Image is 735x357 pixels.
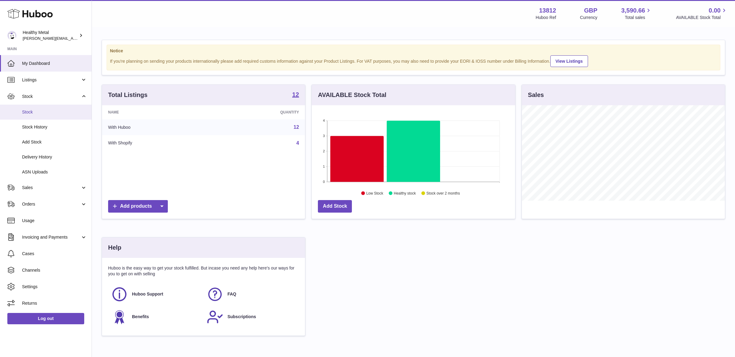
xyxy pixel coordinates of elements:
[323,165,325,168] text: 1
[528,91,544,99] h3: Sales
[294,125,299,130] a: 12
[22,234,81,240] span: Invoicing and Payments
[108,244,121,252] h3: Help
[22,94,81,99] span: Stock
[621,6,652,20] a: 3,590.66 Total sales
[132,291,163,297] span: Huboo Support
[366,191,383,195] text: Low Stock
[323,180,325,184] text: 0
[102,105,212,119] th: Name
[296,140,299,146] a: 4
[111,309,201,325] a: Benefits
[212,105,305,119] th: Quantity
[292,91,299,98] strong: 12
[621,6,645,15] span: 3,590.66
[108,91,148,99] h3: Total Listings
[676,15,728,20] span: AVAILABLE Stock Total
[427,191,460,195] text: Stock over 2 months
[207,286,296,303] a: FAQ
[22,154,87,160] span: Delivery History
[625,15,652,20] span: Total sales
[318,91,386,99] h3: AVAILABLE Stock Total
[580,15,597,20] div: Currency
[22,169,87,175] span: ASN Uploads
[7,313,84,324] a: Log out
[23,30,78,41] div: Healthy Metal
[110,54,717,67] div: If you're planning on sending your products internationally please add required customs informati...
[102,135,212,151] td: With Shopify
[207,309,296,325] a: Subscriptions
[676,6,728,20] a: 0.00 AVAILABLE Stock Total
[228,314,256,320] span: Subscriptions
[132,314,149,320] span: Benefits
[22,77,81,83] span: Listings
[22,124,87,130] span: Stock History
[709,6,721,15] span: 0.00
[22,267,87,273] span: Channels
[110,48,717,54] strong: Notice
[22,109,87,115] span: Stock
[323,149,325,153] text: 2
[22,185,81,191] span: Sales
[228,291,236,297] span: FAQ
[22,284,87,290] span: Settings
[539,6,556,15] strong: 13812
[22,139,87,145] span: Add Stock
[318,200,352,213] a: Add Stock
[22,218,87,224] span: Usage
[22,61,87,66] span: My Dashboard
[536,15,556,20] div: Huboo Ref
[323,134,325,138] text: 3
[394,191,416,195] text: Healthy stock
[22,251,87,257] span: Cases
[23,36,123,41] span: [PERSON_NAME][EMAIL_ADDRESS][DOMAIN_NAME]
[22,201,81,207] span: Orders
[323,119,325,122] text: 4
[108,265,299,277] p: Huboo is the easy way to get your stock fulfilled. But incase you need any help here's our ways f...
[7,31,17,40] img: jose@healthy-metal.com
[584,6,597,15] strong: GBP
[22,300,87,306] span: Returns
[111,286,201,303] a: Huboo Support
[102,119,212,135] td: With Huboo
[108,200,168,213] a: Add products
[292,91,299,99] a: 12
[550,55,588,67] a: View Listings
